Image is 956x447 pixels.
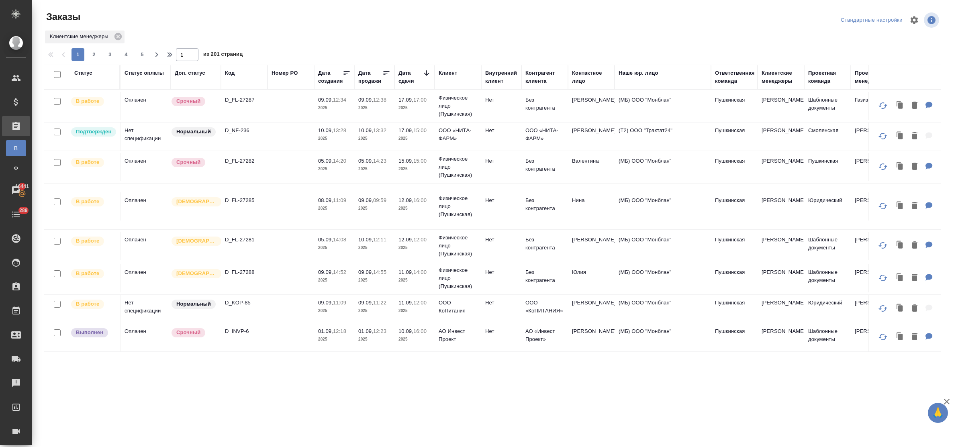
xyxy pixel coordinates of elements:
div: Доп. статус [175,69,205,77]
td: Газизов Ринат [851,92,897,120]
p: Срочный [176,329,200,337]
span: 16441 [10,182,34,190]
button: Клонировать [893,198,908,214]
td: Шаблонные документы [804,232,851,260]
p: 2025 [398,244,431,252]
p: В работе [76,158,99,166]
span: Настроить таблицу [905,10,924,30]
div: Статус оплаты [125,69,164,77]
td: [PERSON_NAME] [758,323,804,351]
p: Срочный [176,158,200,166]
p: 12.09, [398,237,413,243]
p: Без контрагента [525,268,564,284]
p: Нет [485,196,517,204]
p: Нормальный [176,128,211,136]
p: 09.09, [318,300,333,306]
p: 2025 [398,104,431,112]
p: 2025 [398,204,431,212]
td: (МБ) ООО "Монблан" [615,192,711,220]
button: Обновить [873,268,893,288]
div: Статус по умолчанию для стандартных заказов [171,299,217,310]
p: Подтвержден [76,128,111,136]
p: Физическое лицо (Пушкинская) [439,155,477,179]
p: 15:00 [413,158,427,164]
span: 289 [14,206,33,214]
p: 2025 [358,335,390,343]
span: 5 [136,51,149,59]
p: Нет [485,96,517,104]
p: D_FL-27285 [225,196,264,204]
button: Обновить [873,157,893,176]
p: [DEMOGRAPHIC_DATA] [176,198,217,206]
td: [PERSON_NAME] [851,264,897,292]
div: Выставляет ПМ после принятия заказа от КМа [70,196,116,207]
p: D_FL-27288 [225,268,264,276]
button: 2 [88,48,100,61]
p: Физическое лицо (Пушкинская) [439,94,477,118]
td: Юлия [568,264,615,292]
p: 2025 [398,276,431,284]
p: [DEMOGRAPHIC_DATA] [176,237,217,245]
td: Смоленская [804,122,851,151]
button: 3 [104,48,116,61]
p: 2025 [318,204,350,212]
p: Физическое лицо (Пушкинская) [439,266,477,290]
div: Выставляет ПМ после принятия заказа от КМа [70,299,116,310]
button: Клонировать [893,329,908,345]
p: 09.09, [358,197,373,203]
button: Удалить [908,159,921,175]
p: 2025 [318,135,350,143]
span: 🙏 [931,404,945,421]
p: Без контрагента [525,196,564,212]
span: Посмотреть информацию [924,12,941,28]
td: Шаблонные документы [804,264,851,292]
a: Ф [6,160,26,176]
p: 2025 [398,135,431,143]
p: ООО «НИТА-ФАРМ» [525,127,564,143]
td: [PERSON_NAME] [851,232,897,260]
p: 05.09, [318,237,333,243]
div: Выставляет ПМ после сдачи и проведения начислений. Последний этап для ПМа [70,327,116,338]
p: 10.09, [358,237,373,243]
td: Пушкинская [711,232,758,260]
div: Выставляет ПМ после принятия заказа от КМа [70,268,116,279]
button: Удалить [908,98,921,114]
p: 2025 [318,335,350,343]
td: (МБ) ООО "Монблан" [615,153,711,181]
td: [PERSON_NAME] [851,323,897,351]
button: Удалить [908,198,921,214]
p: ООО «НИТА-ФАРМ» [439,127,477,143]
td: Пушкинская [711,192,758,220]
span: В [10,144,22,152]
td: Шаблонные документы [804,323,851,351]
td: [PERSON_NAME] [851,295,897,323]
span: из 201 страниц [203,49,243,61]
div: Контрагент клиента [525,69,564,85]
td: Пушкинская [711,323,758,351]
div: Выставляется автоматически, если на указанный объем услуг необходимо больше времени в стандартном... [171,96,217,107]
td: [PERSON_NAME] [758,153,804,181]
td: [PERSON_NAME] [758,92,804,120]
p: 14:52 [333,269,346,275]
p: 2025 [318,244,350,252]
td: (МБ) ООО "Монблан" [615,264,711,292]
p: 15.09, [398,158,413,164]
button: Клонировать [893,98,908,114]
p: Нормальный [176,300,211,308]
div: Выставляется автоматически, если на указанный объем услуг необходимо больше времени в стандартном... [171,157,217,168]
button: Клонировать [893,128,908,145]
td: [PERSON_NAME] [758,122,804,151]
td: [PERSON_NAME] [758,192,804,220]
p: В работе [76,198,99,206]
td: Оплачен [121,92,171,120]
span: 3 [104,51,116,59]
button: Удалить [908,237,921,254]
p: 05.09, [318,158,333,164]
p: В работе [76,269,99,278]
p: D_NF-236 [225,127,264,135]
td: Пушкинская [711,153,758,181]
button: Клонировать [893,159,908,175]
td: [PERSON_NAME] [758,232,804,260]
p: 15:00 [413,127,427,133]
p: Без контрагента [525,157,564,173]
